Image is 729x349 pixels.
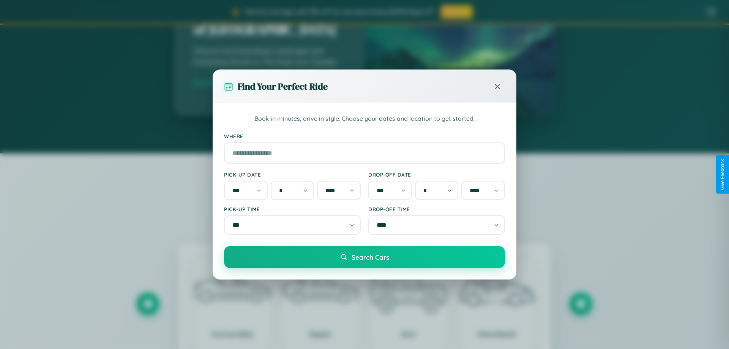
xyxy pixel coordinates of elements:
[238,80,328,93] h3: Find Your Perfect Ride
[224,206,361,212] label: Pick-up Time
[352,253,389,261] span: Search Cars
[368,206,505,212] label: Drop-off Time
[224,133,505,139] label: Where
[224,246,505,268] button: Search Cars
[224,171,361,178] label: Pick-up Date
[368,171,505,178] label: Drop-off Date
[224,114,505,124] p: Book in minutes, drive in style. Choose your dates and location to get started.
